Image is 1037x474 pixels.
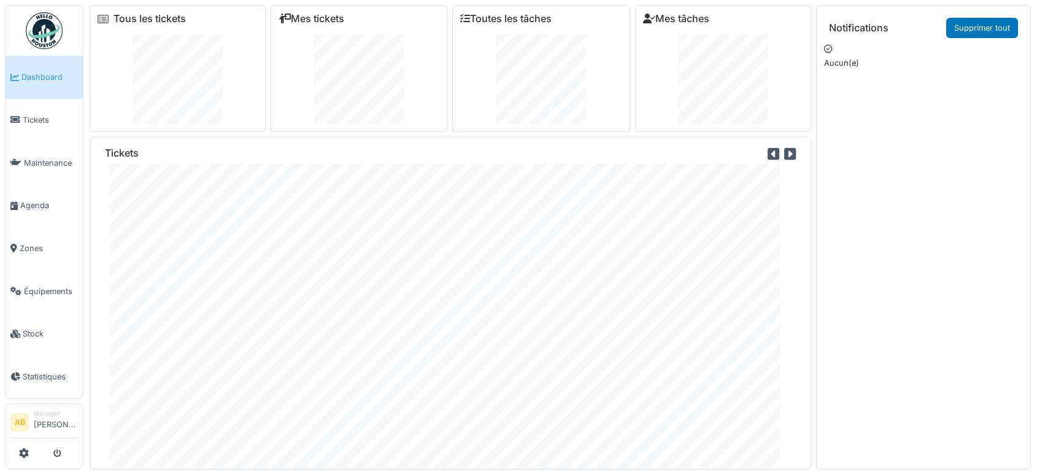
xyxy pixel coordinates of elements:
a: Supprimer tout [946,18,1018,38]
a: Zones [6,227,83,270]
span: Maintenance [24,157,78,169]
p: Aucun(e) [824,57,1023,69]
img: Badge_color-CXgf-gQk.svg [26,12,63,49]
a: Mes tâches [643,13,709,25]
span: Zones [20,243,78,254]
a: Mes tickets [279,13,344,25]
div: Manager [34,409,78,418]
span: Équipements [24,286,78,297]
h6: Notifications [829,22,889,34]
a: Statistiques [6,355,83,398]
a: Tickets [6,99,83,142]
span: Tickets [23,114,78,126]
span: Statistiques [23,371,78,383]
li: [PERSON_NAME] [34,409,78,435]
span: Dashboard [21,71,78,83]
li: AB [10,413,29,432]
a: Tous les tickets [114,13,186,25]
h6: Tickets [105,147,139,159]
a: AB Manager[PERSON_NAME] [10,409,78,438]
a: Agenda [6,184,83,227]
a: Dashboard [6,56,83,99]
span: Stock [23,328,78,340]
a: Stock [6,313,83,355]
a: Équipements [6,270,83,313]
a: Toutes les tâches [460,13,552,25]
a: Maintenance [6,141,83,184]
span: Agenda [20,200,78,211]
